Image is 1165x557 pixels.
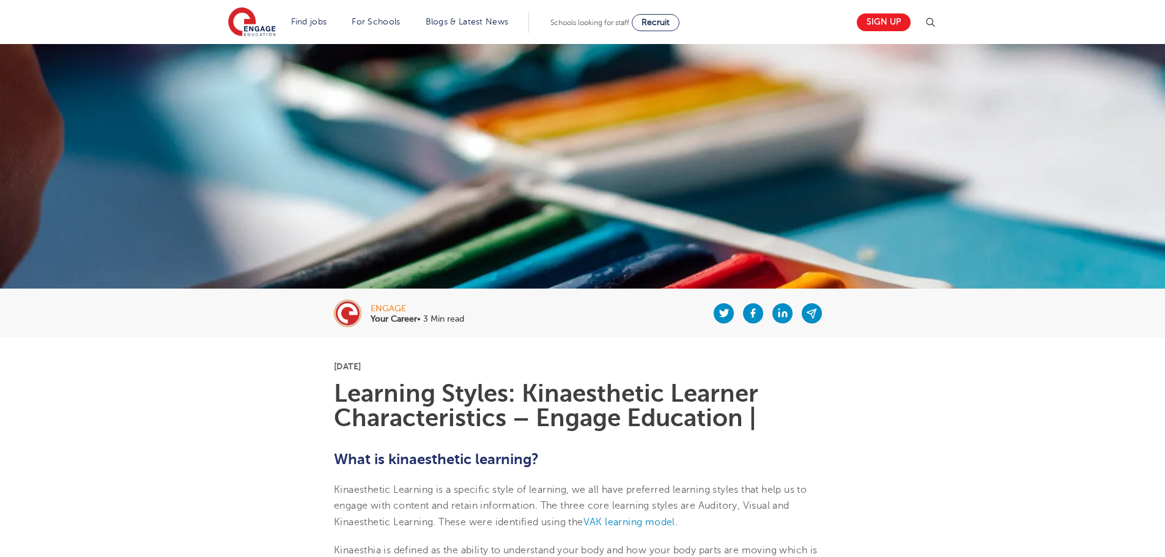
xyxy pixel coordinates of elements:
[352,17,400,26] a: For Schools
[334,382,831,430] h1: Learning Styles: Kinaesthetic Learner Characteristics – Engage Education |
[857,13,911,31] a: Sign up
[550,18,629,27] span: Schools looking for staff
[371,315,464,323] p: • 3 Min read
[583,517,675,528] a: VAK learning model
[371,304,464,313] div: engage
[334,484,807,528] span: Kinaesthetic Learning is a specific style of learning, we all have preferred learning styles that...
[438,517,583,528] span: These were identified using the
[426,17,509,26] a: Blogs & Latest News
[371,314,417,323] b: Your Career
[291,17,327,26] a: Find jobs
[632,14,679,31] a: Recruit
[675,517,678,528] span: .
[642,18,670,27] span: Recruit
[334,362,831,371] p: [DATE]
[334,449,831,470] h2: What is kinaesthetic learning?
[228,7,276,38] img: Engage Education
